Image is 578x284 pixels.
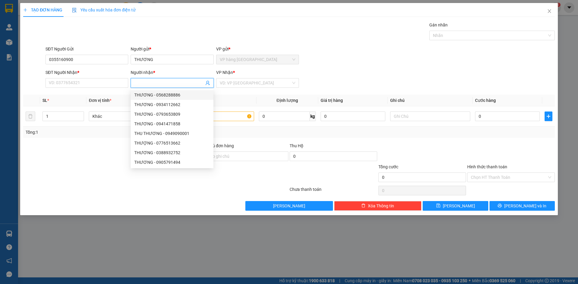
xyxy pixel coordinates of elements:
[475,98,496,103] span: Cước hàng
[545,111,552,121] button: plus
[368,203,394,209] span: Xóa Thông tin
[290,143,303,148] span: Thu Hộ
[216,46,299,52] div: VP gửi
[334,201,422,211] button: deleteXóa Thông tin
[489,201,555,211] button: printer[PERSON_NAME] và In
[388,95,473,106] th: Ghi chú
[72,8,135,12] span: Yêu cầu xuất hóa đơn điện tử
[205,81,210,85] span: user-add
[429,23,448,27] label: Gán nhãn
[273,203,305,209] span: [PERSON_NAME]
[23,8,62,12] span: TẠO ĐƠN HÀNG
[131,46,213,52] div: Người gửi
[498,203,502,208] span: printer
[310,111,316,121] span: kg
[134,159,210,166] div: THƯƠNG - 0905791494
[134,92,210,98] div: THƯƠNG - 0568288886
[92,112,165,121] span: Khác
[26,111,35,121] button: delete
[131,119,213,129] div: THƯƠNG - 0941471858
[504,203,546,209] span: [PERSON_NAME] và In
[45,69,128,76] div: SĐT Người Nhận
[131,138,213,148] div: THƯỢNG - 0776513662
[390,111,470,121] input: Ghi Chú
[423,201,488,211] button: save[PERSON_NAME]
[77,116,84,121] span: Decrease Value
[216,70,233,75] span: VP Nhận
[443,203,475,209] span: [PERSON_NAME]
[361,203,365,208] span: delete
[245,201,333,211] button: [PERSON_NAME]
[134,121,210,127] div: THƯƠNG - 0941471858
[201,143,234,148] label: Ghi chú đơn hàng
[77,112,84,116] span: Increase Value
[174,111,254,121] input: VD: Bàn, Ghế
[134,149,210,156] div: THƯƠNG - 0388932752
[131,148,213,157] div: THƯƠNG - 0388932752
[541,3,558,20] button: Close
[79,113,82,116] span: up
[201,151,288,161] input: Ghi chú đơn hàng
[131,100,213,109] div: THƯƠNG - 0934112662
[547,9,552,14] span: close
[289,186,378,197] div: Chưa thanh toán
[134,140,210,146] div: THƯỢNG - 0776513662
[45,46,128,52] div: SĐT Người Gửi
[23,8,27,12] span: plus
[79,117,82,121] span: down
[467,164,507,169] label: Hình thức thanh toán
[220,55,295,64] span: VP hàng Nha Trang
[134,111,210,118] div: THƯƠNG - 0793653809
[131,69,213,76] div: Người nhận
[131,90,213,100] div: THƯƠNG - 0568288886
[545,114,552,119] span: plus
[277,98,298,103] span: Định lượng
[134,130,210,137] div: THU THƯƠNG - 0949090001
[378,164,398,169] span: Tổng cước
[131,109,213,119] div: THƯƠNG - 0793653809
[42,98,47,103] span: SL
[89,98,111,103] span: Đơn vị tính
[131,157,213,167] div: THƯƠNG - 0905791494
[72,8,77,13] img: icon
[26,129,223,136] div: Tổng: 1
[321,111,385,121] input: 0
[131,129,213,138] div: THU THƯƠNG - 0949090001
[436,203,440,208] span: save
[134,101,210,108] div: THƯƠNG - 0934112662
[321,98,343,103] span: Giá trị hàng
